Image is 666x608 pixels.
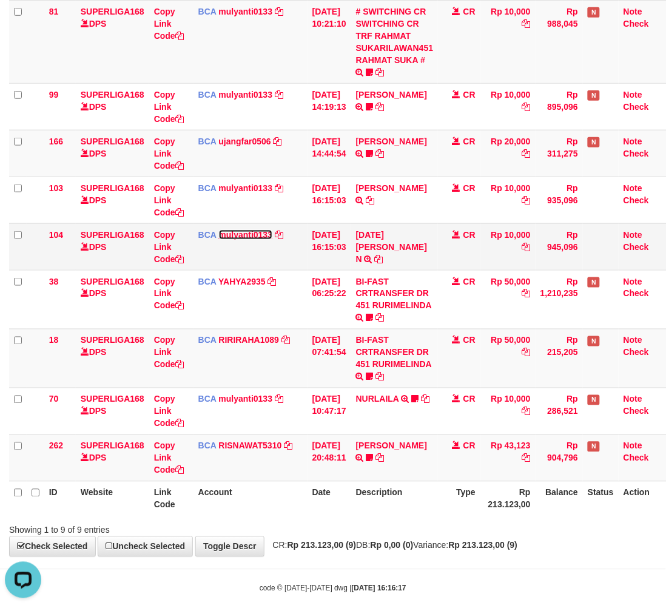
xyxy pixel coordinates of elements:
[219,230,273,240] a: mulyanti0133
[624,19,649,29] a: Check
[81,441,144,451] a: SUPERLIGA168
[308,434,351,481] td: [DATE] 20:48:11
[44,481,76,516] th: ID
[356,90,427,100] a: [PERSON_NAME]
[308,329,351,388] td: [DATE] 07:41:54
[49,230,63,240] span: 104
[81,90,144,100] a: SUPERLIGA168
[281,336,290,345] a: Copy RIRIRAHA1089 to clipboard
[356,230,427,264] a: [DATE] [PERSON_NAME] N
[463,230,476,240] span: CR
[275,183,283,193] a: Copy mulyanti0133 to clipboard
[463,394,476,404] span: CR
[268,277,277,286] a: Copy YAHYA2935 to clipboard
[536,270,583,329] td: Rp 1,210,235
[522,407,531,416] a: Copy Rp 10,000 to clipboard
[49,90,59,100] span: 99
[422,394,430,404] a: Copy NURLAILA to clipboard
[536,177,583,223] td: Rp 935,096
[624,7,642,16] a: Note
[536,130,583,177] td: Rp 311,275
[81,183,144,193] a: SUPERLIGA168
[193,481,308,516] th: Account
[198,336,217,345] span: BCA
[198,137,217,146] span: BCA
[308,481,351,516] th: Date
[375,254,383,264] a: Copy ZUL FIRMAN N to clipboard
[522,348,531,357] a: Copy Rp 50,000 to clipboard
[463,441,476,451] span: CR
[98,536,193,557] a: Uncheck Selected
[154,7,184,41] a: Copy Link Code
[275,230,283,240] a: Copy mulyanti0133 to clipboard
[356,441,427,451] a: [PERSON_NAME]
[449,541,518,550] strong: Rp 213.123,00 (9)
[352,584,406,593] strong: [DATE] 16:16:17
[624,348,649,357] a: Check
[522,19,531,29] a: Copy Rp 10,000 to clipboard
[463,336,476,345] span: CR
[49,277,59,286] span: 38
[356,394,399,404] a: NURLAILA
[81,230,144,240] a: SUPERLIGA168
[588,395,600,405] span: Has Note
[463,7,476,16] span: CR
[588,137,600,147] span: Has Note
[356,183,427,193] a: [PERSON_NAME]
[624,230,642,240] a: Note
[624,394,642,404] a: Note
[624,149,649,158] a: Check
[356,137,427,146] a: [PERSON_NAME]
[49,441,63,451] span: 262
[154,394,184,428] a: Copy Link Code
[536,83,583,130] td: Rp 895,096
[81,336,144,345] a: SUPERLIGA168
[376,453,385,463] a: Copy YOSI EFENDI to clipboard
[154,183,184,217] a: Copy Link Code
[195,536,264,557] a: Toggle Descr
[588,277,600,288] span: Has Note
[536,223,583,270] td: Rp 945,096
[49,394,59,404] span: 70
[5,5,41,41] button: Open LiveChat chat widget
[198,230,217,240] span: BCA
[275,90,283,100] a: Copy mulyanti0133 to clipboard
[438,481,480,516] th: Type
[219,394,273,404] a: mulyanti0133
[198,183,217,193] span: BCA
[480,481,536,516] th: Rp 213.123,00
[624,289,649,299] a: Check
[198,394,217,404] span: BCA
[371,541,414,550] strong: Rp 0,00 (0)
[76,130,149,177] td: DPS
[81,394,144,404] a: SUPERLIGA168
[49,336,59,345] span: 18
[275,394,283,404] a: Copy mulyanti0133 to clipboard
[624,183,642,193] a: Note
[76,481,149,516] th: Website
[522,289,531,299] a: Copy Rp 50,000 to clipboard
[9,536,96,557] a: Check Selected
[154,277,184,311] a: Copy Link Code
[81,7,144,16] a: SUPERLIGA168
[480,83,536,130] td: Rp 10,000
[480,223,536,270] td: Rp 10,000
[219,336,280,345] a: RIRIRAHA1089
[624,242,649,252] a: Check
[522,195,531,205] a: Copy Rp 10,000 to clipboard
[463,137,476,146] span: CR
[522,102,531,112] a: Copy Rp 10,000 to clipboard
[219,7,273,16] a: mulyanti0133
[154,336,184,370] a: Copy Link Code
[480,434,536,481] td: Rp 43,123
[624,453,649,463] a: Check
[9,519,269,536] div: Showing 1 to 9 of 9 entries
[154,90,184,124] a: Copy Link Code
[376,67,385,77] a: Copy # SWITCHING CR SWITCHING CR TRF RAHMAT SUKARILAWAN451 RAHMAT SUKA # to clipboard
[351,329,439,388] td: BI-FAST CRTRANSFER DR 451 RURIMELINDA
[522,242,531,252] a: Copy Rp 10,000 to clipboard
[588,7,600,18] span: Has Note
[624,407,649,416] a: Check
[288,541,357,550] strong: Rp 213.123,00 (9)
[198,277,217,286] span: BCA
